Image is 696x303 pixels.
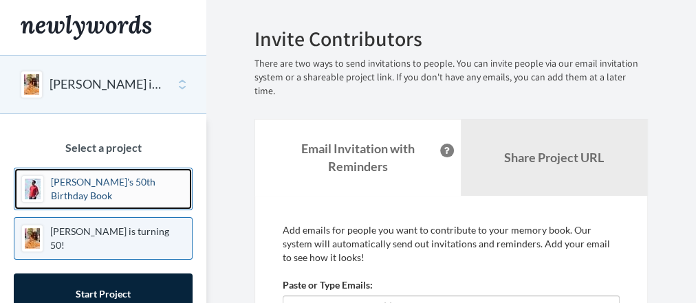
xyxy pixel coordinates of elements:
a: [PERSON_NAME]'s 50th Birthday Book [14,168,193,210]
button: [PERSON_NAME] is turning 50! [50,76,161,93]
label: Paste or Type Emails: [283,278,373,292]
a: [PERSON_NAME] is turning 50! [14,217,193,260]
p: [PERSON_NAME] is turning 50! [50,225,185,252]
strong: Email Invitation with Reminders [301,141,415,174]
b: Share Project URL [504,150,604,165]
p: There are two ways to send invitations to people. You can invite people via our email invitation ... [254,57,648,98]
span: Support [28,10,77,22]
img: Newlywords logo [21,15,151,40]
p: [PERSON_NAME]'s 50th Birthday Book [51,175,185,203]
h2: Invite Contributors [254,27,648,50]
h3: Select a project [14,142,193,154]
p: Add emails for people you want to contribute to your memory book. Our system will automatically s... [283,223,620,265]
